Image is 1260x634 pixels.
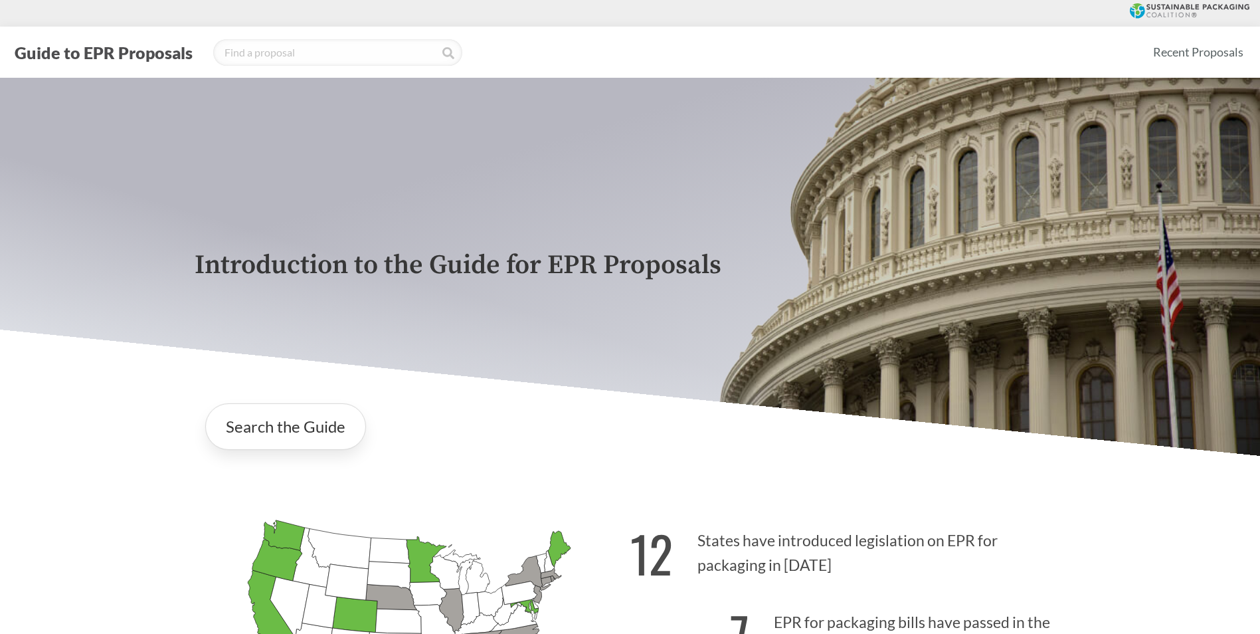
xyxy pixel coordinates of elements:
[11,42,197,63] button: Guide to EPR Proposals
[630,508,1066,590] p: States have introduced legislation on EPR for packaging in [DATE]
[195,251,1066,280] p: Introduction to the Guide for EPR Proposals
[1147,37,1249,67] a: Recent Proposals
[630,516,673,590] strong: 12
[205,403,366,450] a: Search the Guide
[213,39,462,66] input: Find a proposal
